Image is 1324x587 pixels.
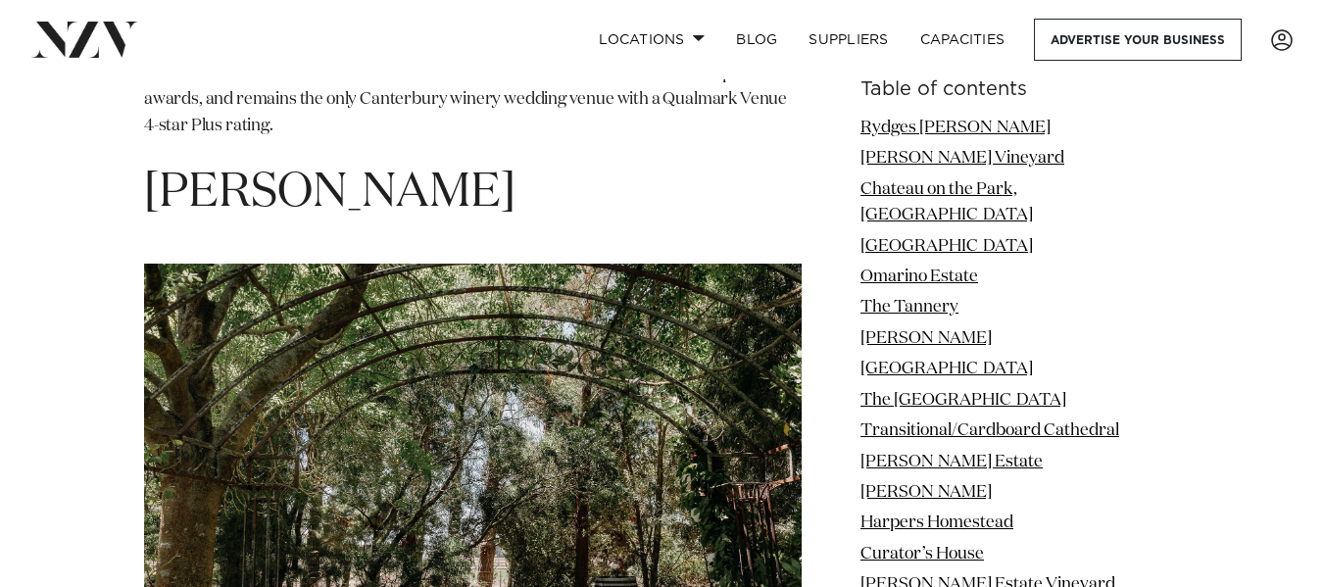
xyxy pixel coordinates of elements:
[860,515,1013,532] a: Harpers Homestead
[860,454,1043,470] a: [PERSON_NAME] Estate
[860,392,1066,409] a: The [GEOGRAPHIC_DATA]
[905,19,1021,61] a: Capacities
[860,238,1033,255] a: [GEOGRAPHIC_DATA]
[860,269,978,285] a: Omarino Estate
[860,546,984,563] a: Curator’s House
[860,181,1033,223] a: Chateau on the Park, [GEOGRAPHIC_DATA]
[860,362,1033,378] a: [GEOGRAPHIC_DATA]
[860,120,1051,136] a: Rydges [PERSON_NAME]
[31,22,138,57] img: nzv-logo.png
[860,300,958,317] a: The Tannery
[1034,19,1242,61] a: Advertise your business
[793,19,904,61] a: SUPPLIERS
[860,330,992,347] a: [PERSON_NAME]
[720,19,793,61] a: BLOG
[860,79,1180,100] h6: Table of contents
[860,422,1119,439] a: Transitional/Cardboard Cathedral
[860,150,1064,167] a: [PERSON_NAME] Vineyard
[144,170,515,217] span: [PERSON_NAME]
[860,484,992,501] a: [PERSON_NAME]
[583,19,720,61] a: Locations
